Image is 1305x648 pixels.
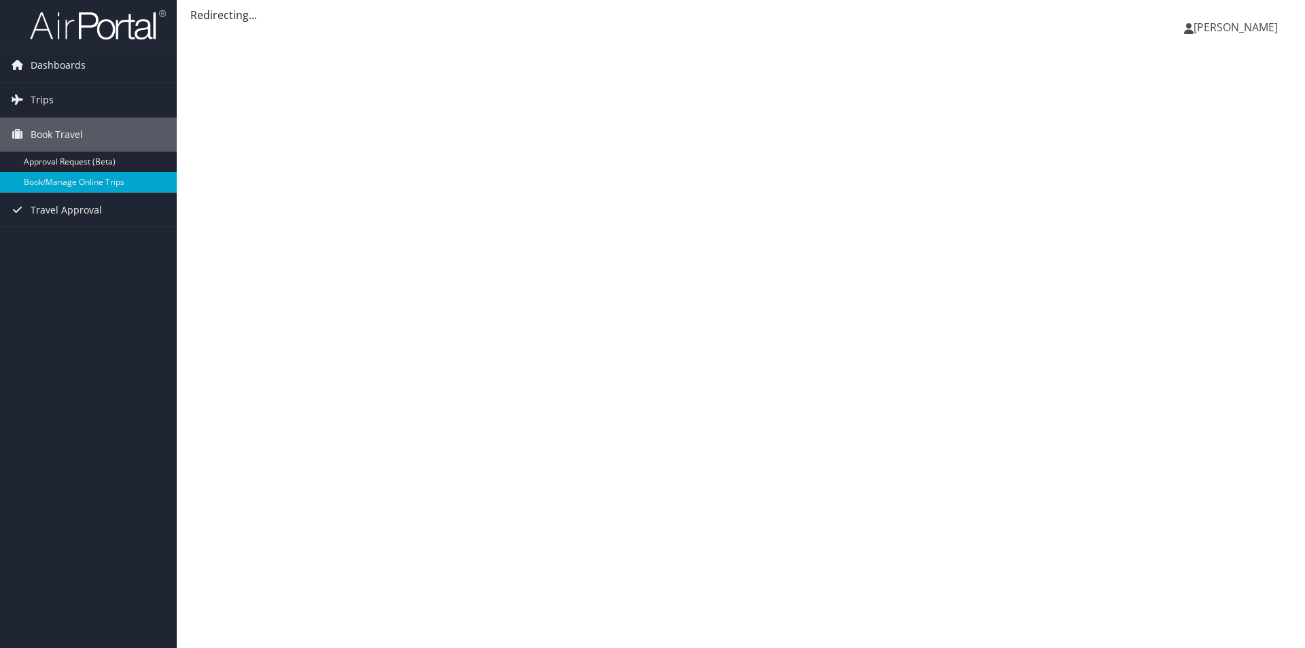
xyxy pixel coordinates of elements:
[1184,7,1291,48] a: [PERSON_NAME]
[1194,20,1278,35] span: [PERSON_NAME]
[31,193,102,227] span: Travel Approval
[31,83,54,117] span: Trips
[31,118,83,152] span: Book Travel
[30,9,166,41] img: airportal-logo.png
[190,7,1291,23] div: Redirecting...
[31,48,86,82] span: Dashboards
